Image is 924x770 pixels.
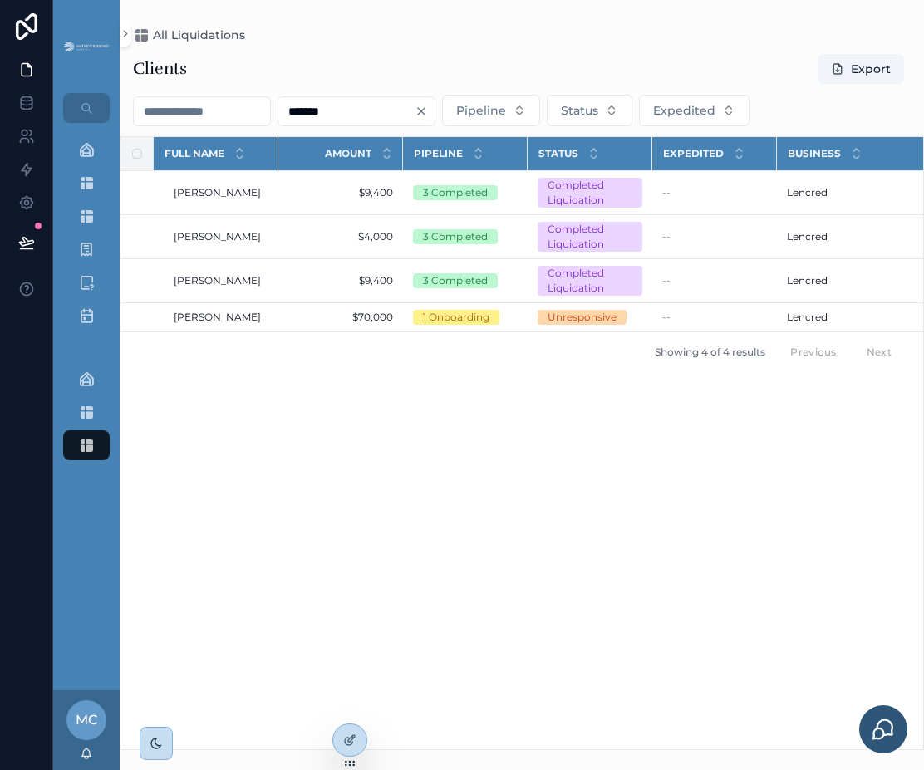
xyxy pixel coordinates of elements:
[787,230,828,243] span: Lencred
[538,310,642,325] a: Unresponsive
[288,186,393,199] a: $9,400
[415,105,435,118] button: Clear
[662,186,671,199] span: --
[413,310,518,325] a: 1 Onboarding
[662,230,767,243] a: --
[655,346,765,359] span: Showing 4 of 4 results
[662,274,767,287] a: --
[662,311,671,324] span: --
[548,310,617,325] div: Unresponsive
[288,274,393,287] a: $9,400
[662,230,671,243] span: --
[662,311,767,324] a: --
[174,311,268,324] a: [PERSON_NAME]
[174,230,268,243] a: [PERSON_NAME]
[787,186,828,199] span: Lencred
[538,222,642,252] a: Completed Liquidation
[423,273,488,288] div: 3 Completed
[413,185,518,200] a: 3 Completed
[174,186,261,199] span: [PERSON_NAME]
[325,147,371,160] span: Amount
[174,274,261,287] span: [PERSON_NAME]
[639,95,750,126] button: Select Button
[174,311,261,324] span: [PERSON_NAME]
[548,266,632,296] div: Completed Liquidation
[288,311,393,324] a: $70,000
[413,273,518,288] a: 3 Completed
[133,57,187,81] h1: Clients
[174,274,268,287] a: [PERSON_NAME]
[165,147,224,160] span: Full Name
[548,178,632,208] div: Completed Liquidation
[787,274,828,287] span: Lencred
[288,230,393,243] a: $4,000
[413,229,518,244] a: 3 Completed
[423,229,488,244] div: 3 Completed
[63,40,110,54] img: App logo
[133,27,245,43] a: All Liquidations
[538,266,642,296] a: Completed Liquidation
[76,710,97,730] span: MC
[662,274,671,287] span: --
[788,147,841,160] span: Business
[547,95,632,126] button: Select Button
[456,102,506,119] span: Pipeline
[53,123,120,482] div: scrollable content
[662,186,767,199] a: --
[663,147,724,160] span: Expedited
[787,311,828,324] span: Lencred
[423,310,489,325] div: 1 Onboarding
[174,186,268,199] a: [PERSON_NAME]
[423,185,488,200] div: 3 Completed
[538,147,578,160] span: Status
[653,102,715,119] span: Expedited
[414,147,463,160] span: Pipeline
[561,102,598,119] span: Status
[442,95,540,126] button: Select Button
[174,230,261,243] span: [PERSON_NAME]
[538,178,642,208] a: Completed Liquidation
[548,222,632,252] div: Completed Liquidation
[153,27,245,43] span: All Liquidations
[818,54,904,84] button: Export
